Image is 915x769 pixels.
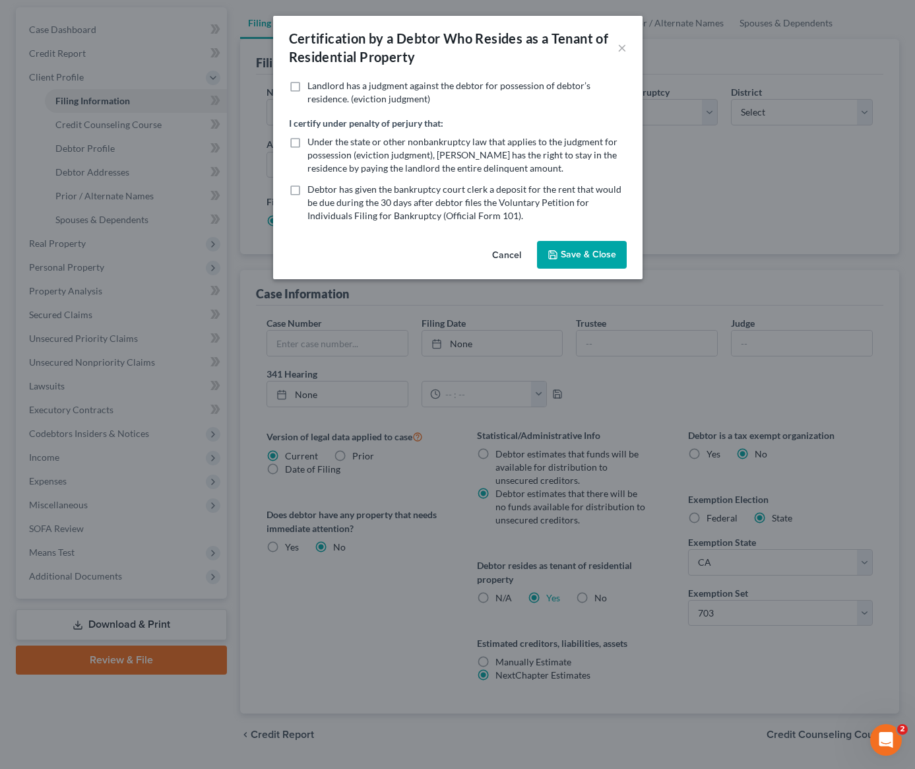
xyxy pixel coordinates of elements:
[289,116,443,130] label: I certify under penalty of perjury that:
[870,724,902,756] iframe: Intercom live chat
[482,242,532,269] button: Cancel
[307,80,590,104] span: Landlord has a judgment against the debtor for possession of debtor’s residence. (eviction judgment)
[897,724,908,735] span: 2
[617,40,627,55] button: ×
[307,136,617,174] span: Under the state or other nonbankruptcy law that applies to the judgment for possession (eviction ...
[289,29,617,66] div: Certification by a Debtor Who Resides as a Tenant of Residential Property
[537,241,627,269] button: Save & Close
[307,184,621,221] span: Debtor has given the bankruptcy court clerk a deposit for the rent that would be due during the 3...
